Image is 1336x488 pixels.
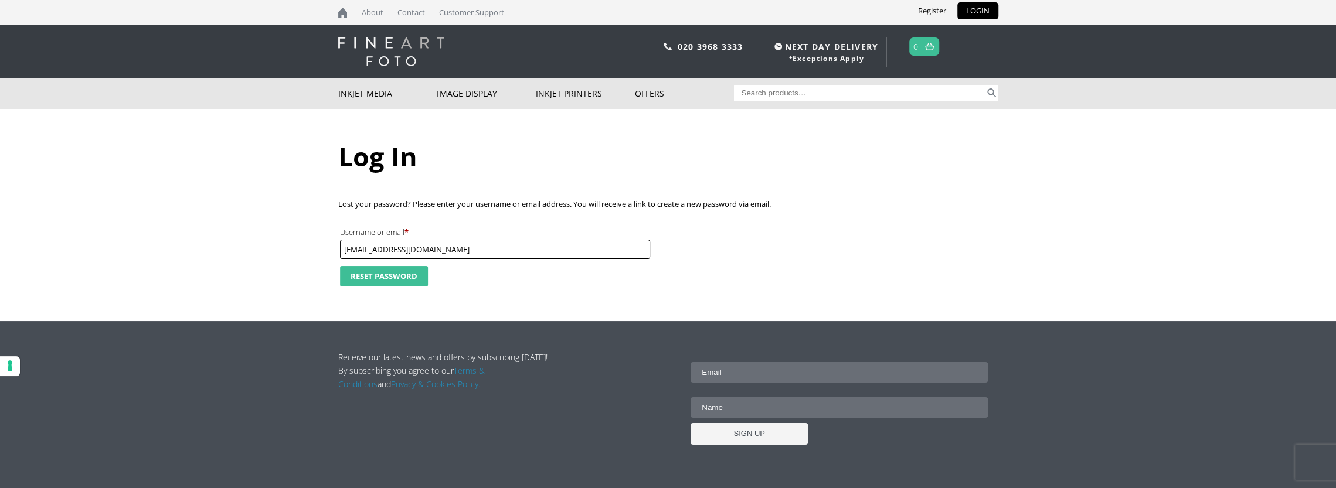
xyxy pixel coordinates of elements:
[338,197,998,211] p: Lost your password? Please enter your username or email address. You will receive a link to creat...
[793,53,864,63] a: Exceptions Apply
[635,78,734,109] a: Offers
[338,78,437,109] a: Inkjet Media
[925,43,934,50] img: basket.svg
[691,362,988,383] input: Email
[340,224,650,240] label: Username or email
[734,85,985,101] input: Search products…
[340,266,428,286] button: Reset password
[774,43,782,50] img: time.svg
[691,397,988,418] input: Name
[437,78,536,109] a: Image Display
[985,85,998,101] button: Search
[909,2,955,19] a: Register
[338,37,444,66] img: logo-white.svg
[691,423,808,445] input: SIGN UP
[536,78,635,109] a: Inkjet Printers
[664,43,672,50] img: phone.svg
[678,41,743,52] a: 020 3968 3333
[771,40,878,53] span: NEXT DAY DELIVERY
[338,138,998,174] h1: Log In
[957,2,998,19] a: LOGIN
[338,350,554,391] p: Receive our latest news and offers by subscribing [DATE]! By subscribing you agree to our and
[391,378,480,390] a: Privacy & Cookies Policy.
[913,38,919,55] a: 0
